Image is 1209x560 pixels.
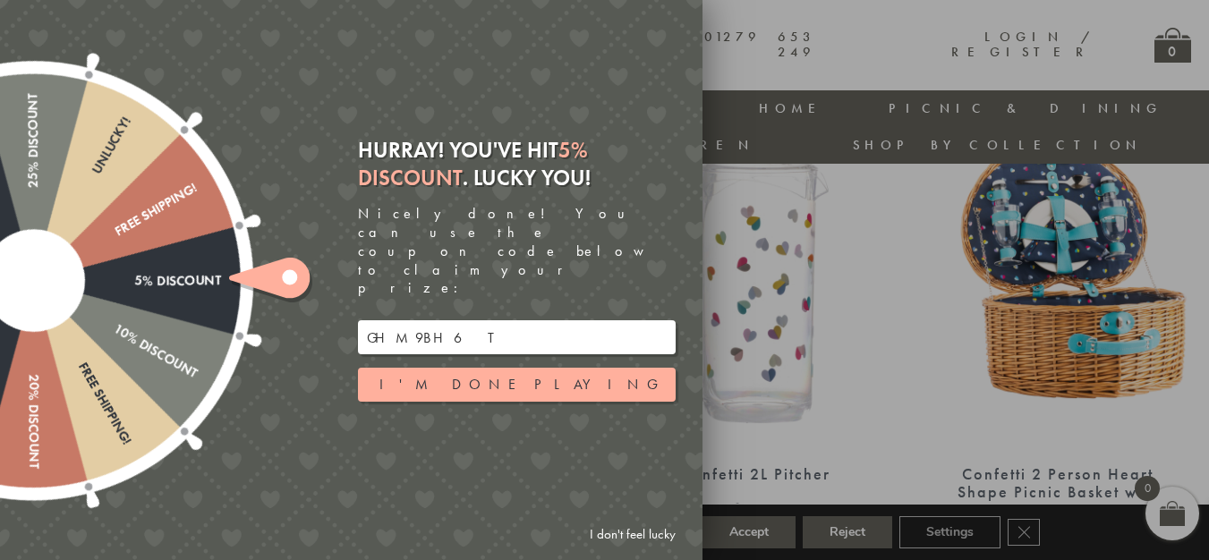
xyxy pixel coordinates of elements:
[26,280,41,468] div: 20% Discount
[358,136,588,191] em: 5% Discount
[358,368,676,402] button: I'm done playing
[26,92,41,280] div: 25% Discount
[358,320,676,354] input: Your email
[30,180,200,287] div: Free shipping!
[358,136,676,191] div: Hurray! You've hit . Lucky you!
[34,272,222,287] div: 5% Discount
[30,274,200,381] div: 10% Discount
[358,205,676,298] div: Nicely done! You can use the coupon code below to claim your prize:
[27,276,134,446] div: Free shipping!
[581,518,685,551] a: I don't feel lucky
[27,114,134,284] div: Unlucky!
